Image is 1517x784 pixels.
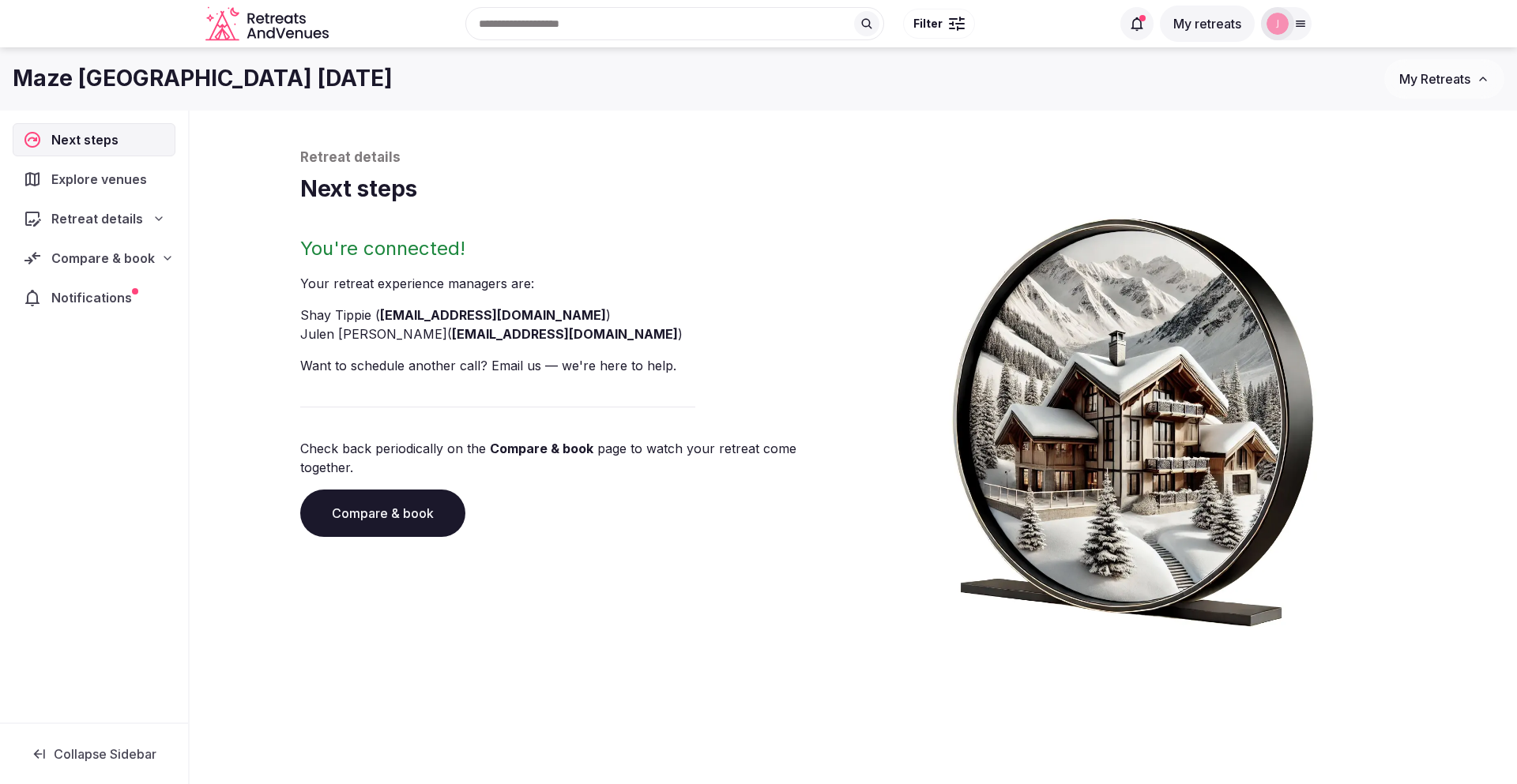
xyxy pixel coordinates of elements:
[51,170,153,189] span: Explore venues
[1399,71,1470,87] span: My Retreats
[51,209,143,228] span: Retreat details
[300,148,1406,167] p: Retreat details
[300,490,465,537] a: Compare & book
[13,737,175,771] button: Collapse Sidebar
[300,236,847,261] h2: You're connected!
[51,288,138,307] span: Notifications
[300,356,847,375] p: Want to schedule another call? Email us — we're here to help.
[13,123,175,156] a: Next steps
[13,163,175,196] a: Explore venues
[1267,13,1289,35] img: jolynn.hall
[913,16,943,32] span: Filter
[923,204,1343,627] img: Winter chalet retreat in picture frame
[300,324,847,343] li: Julen [PERSON_NAME] ( )
[205,6,332,42] a: Visit the homepage
[205,6,332,42] svg: Retreats and Venues company logo
[300,274,847,293] p: Your retreat experience manager s are :
[13,63,393,94] h1: Maze [GEOGRAPHIC_DATA] [DATE]
[490,441,593,456] a: Compare & book
[1160,16,1255,32] a: My retreats
[1160,6,1255,42] button: My retreats
[300,174,1406,204] h1: Next steps
[51,249,155,268] span: Compare & book
[452,326,678,342] a: [EMAIL_ADDRESS][DOMAIN_NAME]
[300,306,847,324] li: Shay Tippie ( )
[54,746,156,762] span: Collapse Sidebar
[903,9,975,39] button: Filter
[1384,59,1504,99] button: My Retreats
[380,307,606,323] a: [EMAIL_ADDRESS][DOMAIN_NAME]
[51,130,125,149] span: Next steps
[300,439,847,477] p: Check back periodically on the page to watch your retreat come together.
[13,281,175,314] a: Notifications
